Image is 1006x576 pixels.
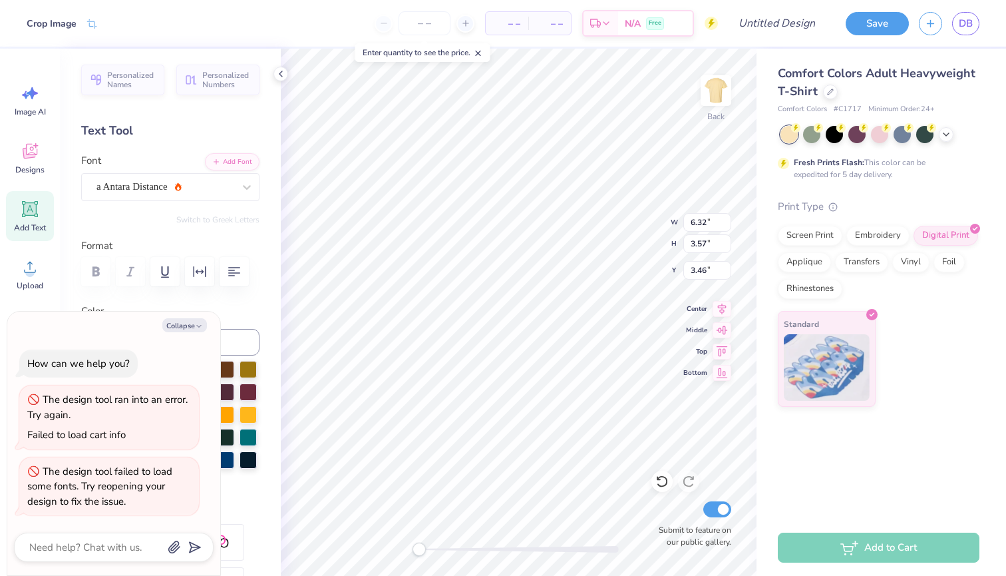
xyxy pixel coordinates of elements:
label: Format [81,238,259,254]
div: Enter quantity to see the price. [355,43,490,62]
span: – – [536,17,563,31]
div: The design tool failed to load some fonts. Try reopening your design to fix the issue. [27,465,172,508]
div: How can we help you? [27,357,130,370]
div: This color can be expedited for 5 day delivery. [794,156,957,180]
img: Back [703,77,729,104]
input: Untitled Design [728,10,826,37]
span: Minimum Order: 24 + [868,104,935,115]
button: Collapse [162,318,207,332]
label: Font [81,153,101,168]
div: Failed to load cart info [27,428,126,441]
strong: Fresh Prints Flash: [794,157,864,168]
div: Applique [778,252,831,272]
div: Print Type [778,199,979,214]
div: Rhinestones [778,279,842,299]
button: Personalized Names [81,65,164,95]
button: Personalized Numbers [176,65,259,95]
span: Free [649,19,661,28]
span: Image AI [15,107,46,117]
div: Screen Print [778,226,842,246]
label: Color [81,304,259,319]
input: – – [399,11,450,35]
span: Upload [17,280,43,291]
div: Text Tool [81,122,259,140]
div: Crop Image [27,17,77,31]
span: Middle [683,325,707,336]
span: Bottom [683,368,707,378]
span: Standard [784,317,819,331]
span: # C1717 [834,104,862,115]
div: Vinyl [892,252,929,272]
div: Back [707,111,725,123]
span: Comfort Colors [778,104,827,115]
img: Standard [784,334,870,401]
span: – – [494,17,520,31]
span: Designs [15,164,45,175]
button: Add Font [205,153,259,170]
span: N/A [625,17,641,31]
span: Top [683,346,707,357]
label: Submit to feature on our public gallery. [651,524,731,548]
div: Digital Print [914,226,978,246]
span: Personalized Names [107,71,156,89]
div: The design tool ran into an error. Try again. [27,393,188,422]
span: Center [683,304,707,314]
span: Add Text [14,222,46,233]
span: Comfort Colors Adult Heavyweight T-Shirt [778,65,975,99]
div: Embroidery [846,226,910,246]
a: DB [952,12,979,35]
div: Accessibility label [413,543,426,556]
div: Foil [933,252,965,272]
button: Switch to Greek Letters [176,214,259,225]
div: Transfers [835,252,888,272]
button: Save [846,12,909,35]
span: DB [959,16,973,31]
span: Personalized Numbers [202,71,251,89]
